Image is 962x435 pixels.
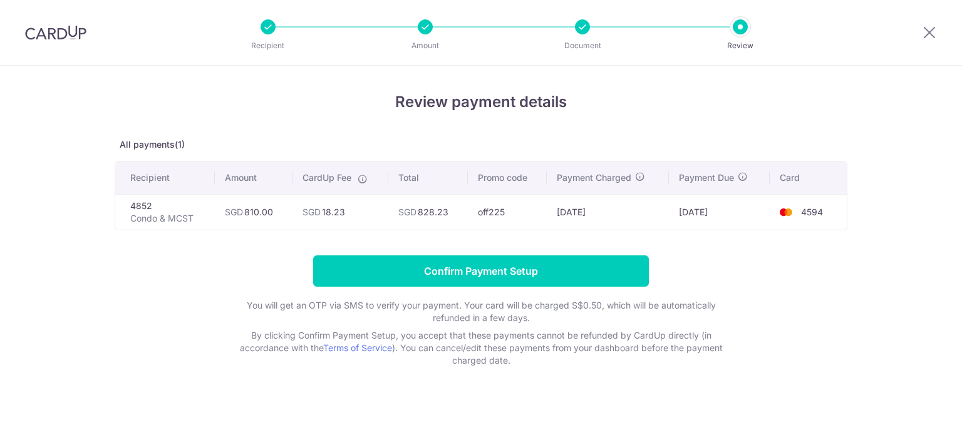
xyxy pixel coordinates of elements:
p: All payments(1) [115,138,847,151]
td: 810.00 [215,194,292,230]
p: You will get an OTP via SMS to verify your payment. Your card will be charged S$0.50, which will ... [230,299,732,324]
a: Terms of Service [323,342,392,353]
p: Document [536,39,629,52]
span: SGD [398,207,416,217]
th: Promo code [468,161,547,194]
p: Recipient [222,39,314,52]
td: [DATE] [547,194,670,230]
th: Recipient [115,161,215,194]
h4: Review payment details [115,91,847,113]
p: Condo & MCST [130,212,205,225]
img: CardUp [25,25,86,40]
span: SGD [225,207,243,217]
img: <span class="translation_missing" title="translation missing: en.account_steps.new_confirm_form.b... [773,205,799,220]
iframe: Opens a widget where you can find more information [882,397,949,429]
td: 18.23 [292,194,389,230]
span: Payment Charged [557,171,631,184]
p: By clicking Confirm Payment Setup, you accept that these payments cannot be refunded by CardUp di... [230,329,732,367]
td: off225 [468,194,547,230]
td: 828.23 [388,194,468,230]
span: SGD [303,207,321,217]
th: Total [388,161,468,194]
span: 4594 [801,207,823,217]
input: Confirm Payment Setup [313,255,649,287]
span: CardUp Fee [303,171,351,184]
p: Review [694,39,787,52]
p: Amount [379,39,472,52]
th: Card [770,161,847,194]
td: 4852 [115,194,215,230]
td: [DATE] [669,194,770,230]
th: Amount [215,161,292,194]
span: Payment Due [679,171,734,184]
